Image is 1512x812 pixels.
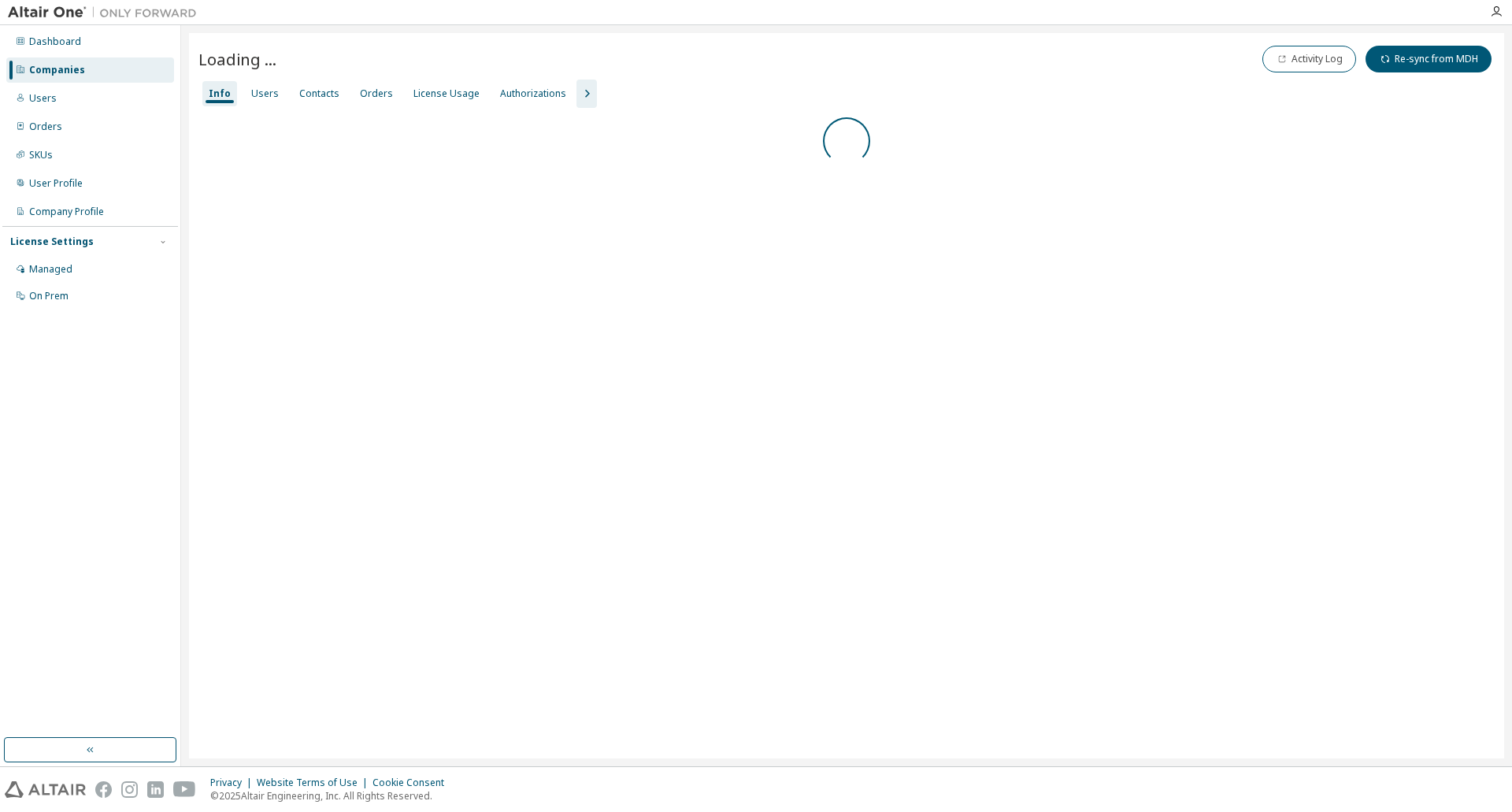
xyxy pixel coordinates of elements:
div: User Profile [29,177,83,190]
div: Website Terms of Use [257,777,372,789]
div: License Usage [413,87,480,100]
img: youtube.svg [173,781,196,798]
div: Info [209,87,231,100]
img: altair_logo.svg [5,781,86,798]
div: Dashboard [29,35,81,48]
img: instagram.svg [121,781,138,798]
div: Orders [29,121,62,133]
img: linkedin.svg [147,781,164,798]
img: facebook.svg [95,781,112,798]
div: On Prem [29,290,69,302]
div: Users [251,87,279,100]
div: SKUs [29,149,53,161]
div: Users [29,92,57,105]
div: Authorizations [500,87,566,100]
button: Re-sync from MDH [1366,46,1492,72]
div: Managed [29,263,72,276]
div: Contacts [299,87,339,100]
img: Altair One [8,5,205,20]
div: Orders [360,87,393,100]
div: License Settings [10,235,94,248]
div: Company Profile [29,206,104,218]
div: Cookie Consent [372,777,454,789]
p: © 2025 Altair Engineering, Inc. All Rights Reserved. [210,789,454,803]
button: Activity Log [1262,46,1356,72]
div: Companies [29,64,85,76]
span: Loading ... [198,48,276,70]
div: Privacy [210,777,257,789]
